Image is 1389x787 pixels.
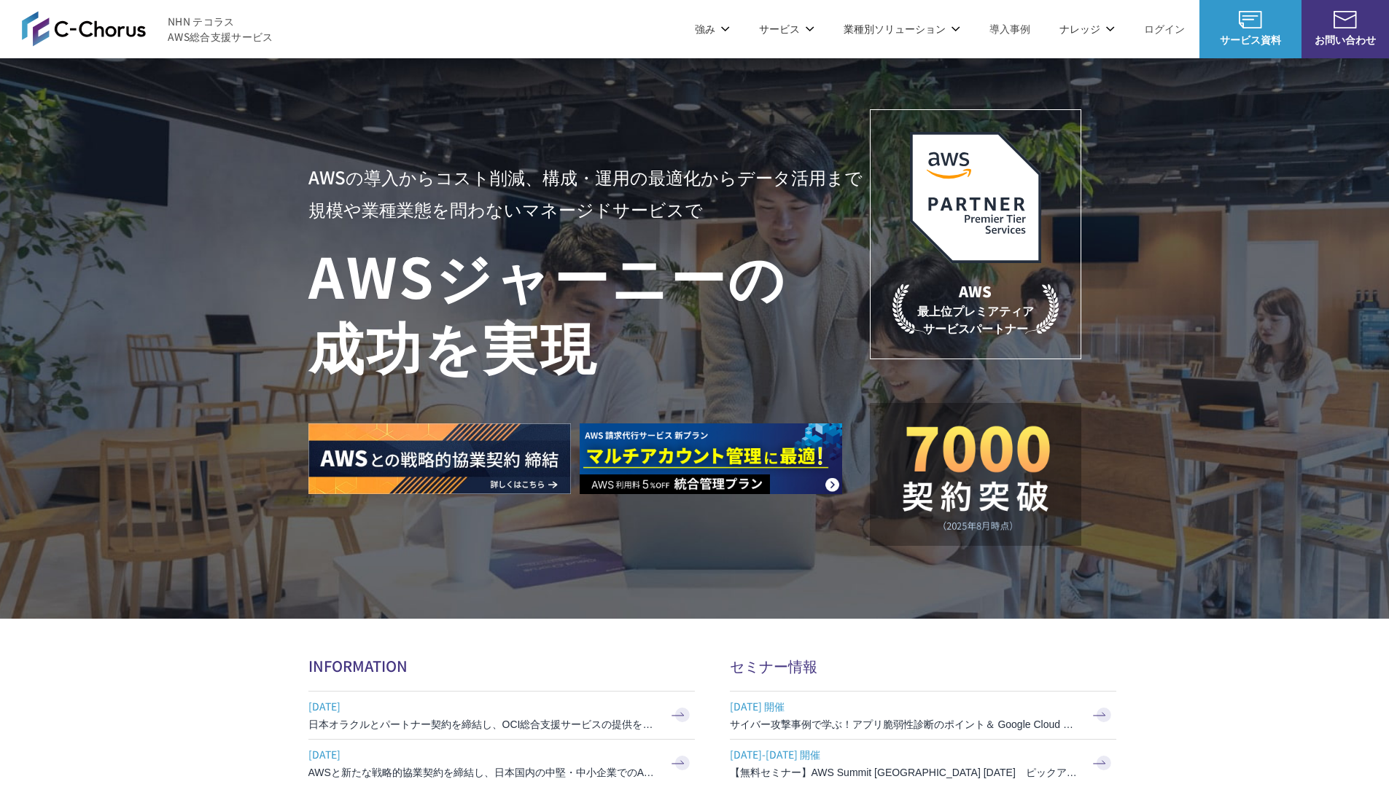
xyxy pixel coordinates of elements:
[695,21,730,36] p: 強み
[1334,11,1357,28] img: お問い合わせ
[308,717,658,732] h3: 日本オラクルとパートナー契約を締結し、OCI総合支援サービスの提供を開始
[1059,21,1115,36] p: ナレッジ
[22,11,146,46] img: AWS総合支援サービス C-Chorus
[1239,11,1262,28] img: AWS総合支援サービス C-Chorus サービス資料
[580,423,842,494] img: AWS請求代行サービス 統合管理プラン
[308,655,695,676] h2: INFORMATION
[308,740,695,787] a: [DATE] AWSと新たな戦略的協業契約を締結し、日本国内の中堅・中小企業でのAWS活用を加速
[730,743,1080,765] span: [DATE]-[DATE] 開催
[1302,32,1389,47] span: お問い合わせ
[308,695,658,717] span: [DATE]
[910,132,1041,263] img: AWSプレミアティアサービスパートナー
[730,655,1116,676] h2: セミナー情報
[308,240,870,380] h1: AWS ジャーニーの 成功を実現
[308,692,695,739] a: [DATE] 日本オラクルとパートナー契約を締結し、OCI総合支援サービスの提供を開始
[22,11,273,46] a: AWS総合支援サービス C-Chorus NHN テコラスAWS総合支援サービス
[844,21,960,36] p: 業種別ソリューション
[1144,21,1185,36] a: ログイン
[730,692,1116,739] a: [DATE] 開催 サイバー攻撃事例で学ぶ！アプリ脆弱性診断のポイント＆ Google Cloud セキュリティ対策
[892,281,1059,337] p: 最上位プレミアティア サービスパートナー
[730,765,1080,780] h3: 【無料セミナー】AWS Summit [GEOGRAPHIC_DATA] [DATE] ピックアップセッション
[759,21,814,36] p: サービス
[308,743,658,765] span: [DATE]
[989,21,1030,36] a: 導入事例
[730,695,1080,717] span: [DATE] 開催
[308,765,658,780] h3: AWSと新たな戦略的協業契約を締結し、日本国内の中堅・中小企業でのAWS活用を加速
[308,161,870,225] p: AWSの導入からコスト削減、 構成・運用の最適化からデータ活用まで 規模や業種業態を問わない マネージドサービスで
[1199,32,1302,47] span: サービス資料
[168,14,273,44] span: NHN テコラス AWS総合支援サービス
[308,423,571,494] img: AWSとの戦略的協業契約 締結
[899,425,1052,531] img: 契約件数
[730,740,1116,787] a: [DATE]-[DATE] 開催 【無料セミナー】AWS Summit [GEOGRAPHIC_DATA] [DATE] ピックアップセッション
[730,717,1080,732] h3: サイバー攻撃事例で学ぶ！アプリ脆弱性診断のポイント＆ Google Cloud セキュリティ対策
[959,281,992,302] em: AWS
